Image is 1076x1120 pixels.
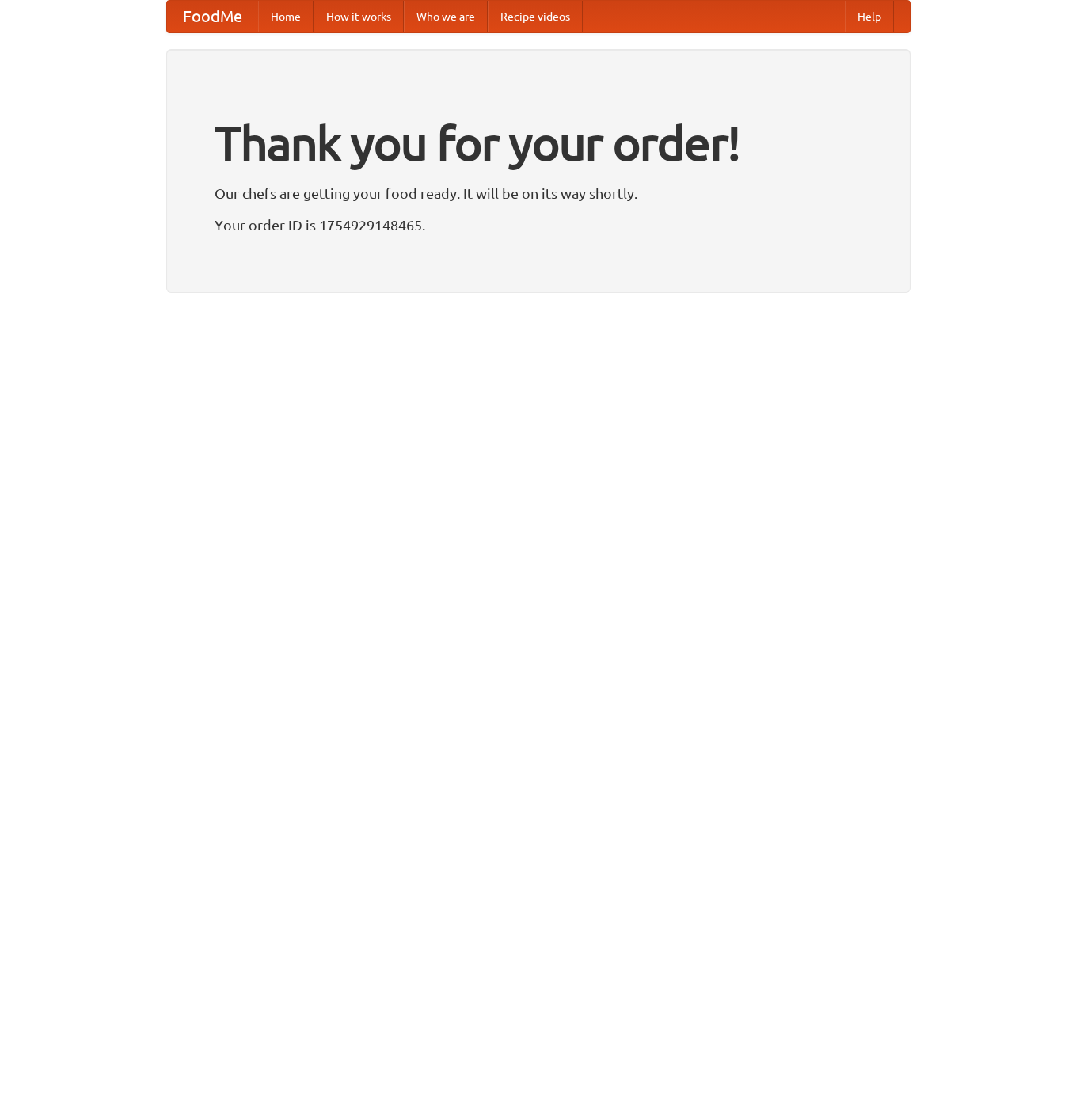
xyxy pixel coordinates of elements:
p: Your order ID is 1754929148465. [215,213,862,237]
a: FoodMe [167,1,258,32]
a: Recipe videos [488,1,583,32]
a: How it works [314,1,404,32]
h1: Thank you for your order! [215,105,862,181]
a: Who we are [404,1,488,32]
a: Help [845,1,894,32]
p: Our chefs are getting your food ready. It will be on its way shortly. [215,181,862,205]
a: Home [258,1,314,32]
